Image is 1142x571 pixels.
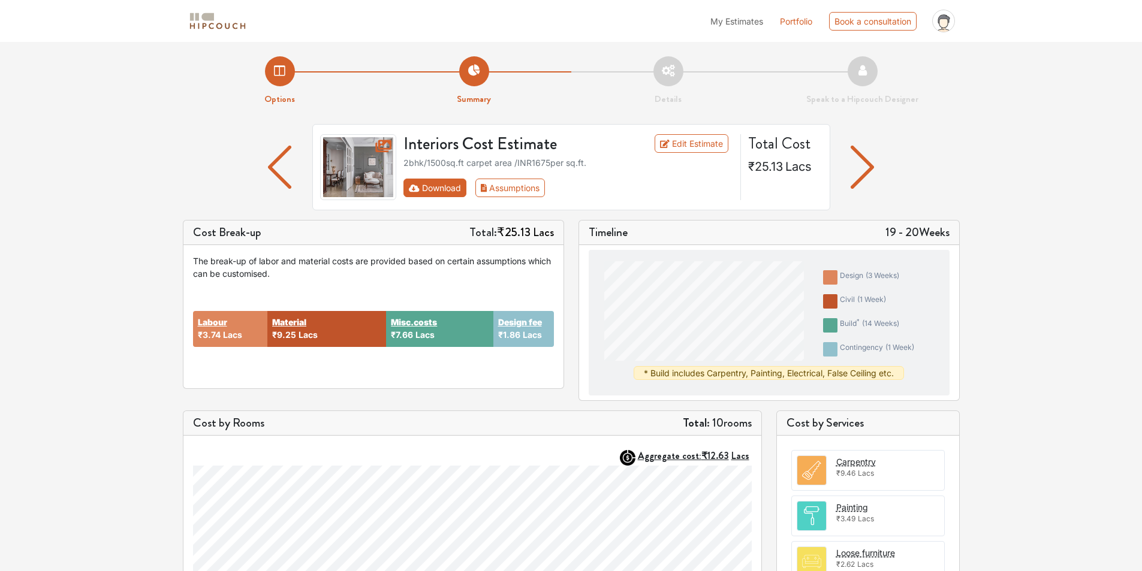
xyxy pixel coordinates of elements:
span: ₹7.66 [391,330,413,340]
span: ( 3 weeks ) [866,271,899,280]
img: gallery [320,134,397,200]
h5: 19 - 20 Weeks [885,225,950,240]
span: logo-horizontal.svg [188,8,248,35]
span: Lacs [858,469,874,478]
span: Lacs [415,330,435,340]
div: Toolbar with button groups [403,179,733,197]
strong: Details [655,92,682,105]
img: arrow left [268,146,291,189]
img: room.svg [797,456,826,485]
span: ₹12.63 [701,449,729,463]
h5: 10 rooms [683,416,752,430]
span: Lacs [858,514,874,523]
button: Download [403,179,466,197]
span: ₹9.46 [836,469,855,478]
button: Painting [836,501,868,513]
button: Misc.costs [391,316,437,328]
button: Assumptions [475,179,546,197]
div: civil [840,294,886,309]
strong: Total: [683,414,710,431]
span: ₹3.49 [836,514,855,523]
a: Edit Estimate [655,134,728,153]
span: ( 14 weeks ) [862,319,899,328]
span: Lacs [523,330,542,340]
span: Lacs [223,330,242,340]
strong: Options [264,92,295,105]
h4: Total Cost [748,134,820,153]
div: Book a consultation [829,12,917,31]
div: design [840,270,899,285]
h3: Interiors Cost Estimate [396,134,625,155]
span: Lacs [731,449,749,463]
strong: Speak to a Hipcouch Designer [806,92,918,105]
span: Lacs [785,159,812,174]
span: My Estimates [710,16,763,26]
div: First group [403,179,555,197]
h5: Cost by Services [787,416,950,430]
span: Lacs [857,560,873,569]
div: The break-up of labor and material costs are provided based on certain assumptions which can be c... [193,255,554,280]
span: ( 1 week ) [857,295,886,304]
img: arrow left [851,146,874,189]
img: AggregateIcon [620,450,635,466]
button: Design fee [498,316,542,328]
div: * Build includes Carpentry, Painting, Electrical, False Ceiling etc. [634,366,904,380]
span: ₹1.86 [498,330,520,340]
span: ₹2.62 [836,560,855,569]
span: ( 1 week ) [885,343,914,352]
strong: Summary [457,92,491,105]
h5: Timeline [589,225,628,240]
a: Portfolio [780,15,812,28]
span: ₹9.25 [272,330,296,340]
button: Material [272,316,306,328]
span: ₹25.13 [497,223,531,241]
h5: Total: [469,225,554,240]
button: Loose furniture [836,546,895,559]
button: Labour [198,316,227,328]
span: Lacs [299,330,318,340]
span: ₹25.13 [748,159,783,174]
span: ₹3.74 [198,330,221,340]
h5: Cost Break-up [193,225,261,240]
img: logo-horizontal.svg [188,11,248,32]
div: contingency [840,342,914,357]
button: Carpentry [836,455,876,468]
div: 2bhk / 1500 sq.ft carpet area /INR 1675 per sq.ft. [403,156,733,169]
strong: Aggregate cost: [638,449,749,463]
h5: Cost by Rooms [193,416,264,430]
img: room.svg [797,501,826,530]
span: Lacs [533,223,554,241]
button: Aggregate cost:₹12.63Lacs [638,450,752,461]
div: build [840,318,899,333]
